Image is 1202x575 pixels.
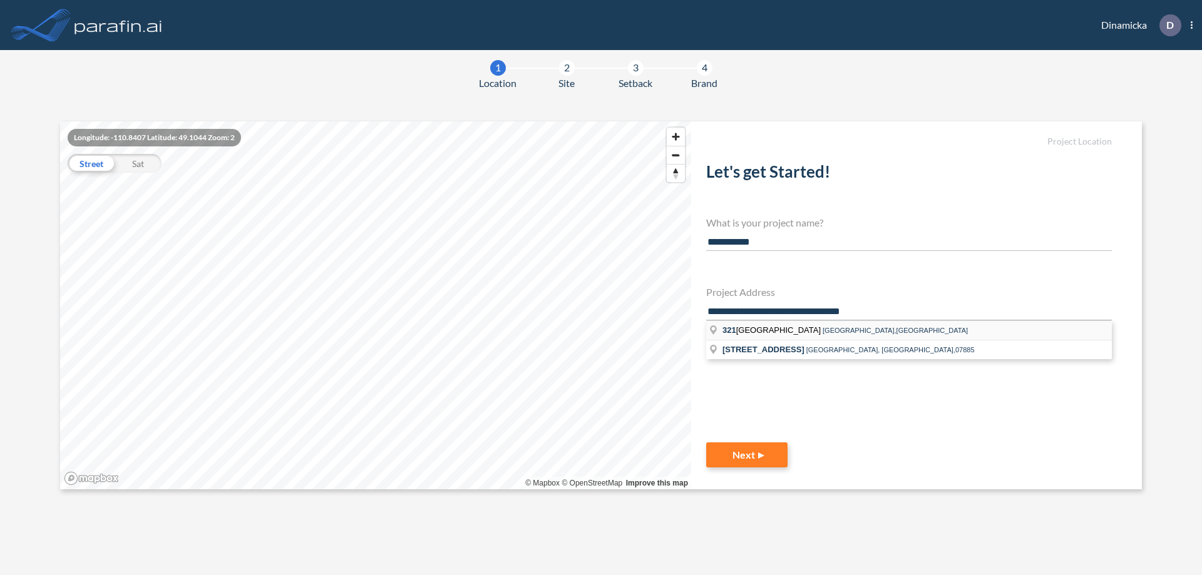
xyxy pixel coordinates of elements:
p: D [1166,19,1174,31]
button: Zoom out [667,146,685,164]
a: Mapbox [525,479,560,487]
div: Street [68,154,115,173]
div: 2 [559,60,575,76]
a: OpenStreetMap [562,479,622,487]
div: 1 [490,60,506,76]
div: 4 [697,60,712,76]
a: Mapbox homepage [64,471,119,486]
span: [GEOGRAPHIC_DATA] [722,325,823,335]
span: Reset bearing to north [667,165,685,182]
span: Location [479,76,516,91]
a: Improve this map [626,479,688,487]
h4: Project Address [706,286,1112,298]
button: Reset bearing to north [667,164,685,182]
span: Brand [691,76,717,91]
span: Setback [619,76,652,91]
span: Site [558,76,575,91]
button: Zoom in [667,128,685,146]
div: Longitude: -110.8407 Latitude: 49.1044 Zoom: 2 [68,129,241,146]
span: [GEOGRAPHIC_DATA],[GEOGRAPHIC_DATA] [823,327,968,334]
span: [STREET_ADDRESS] [722,345,804,354]
h4: What is your project name? [706,216,1112,228]
span: 321 [722,325,736,335]
button: Next [706,442,788,467]
span: [GEOGRAPHIC_DATA], [GEOGRAPHIC_DATA],07885 [806,346,975,354]
canvas: Map [60,121,691,489]
div: 3 [628,60,644,76]
h2: Let's get Started! [706,162,1112,186]
img: logo [72,13,165,38]
div: Sat [115,154,162,173]
h5: Project Location [706,136,1112,147]
div: Dinamicka [1082,14,1193,36]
